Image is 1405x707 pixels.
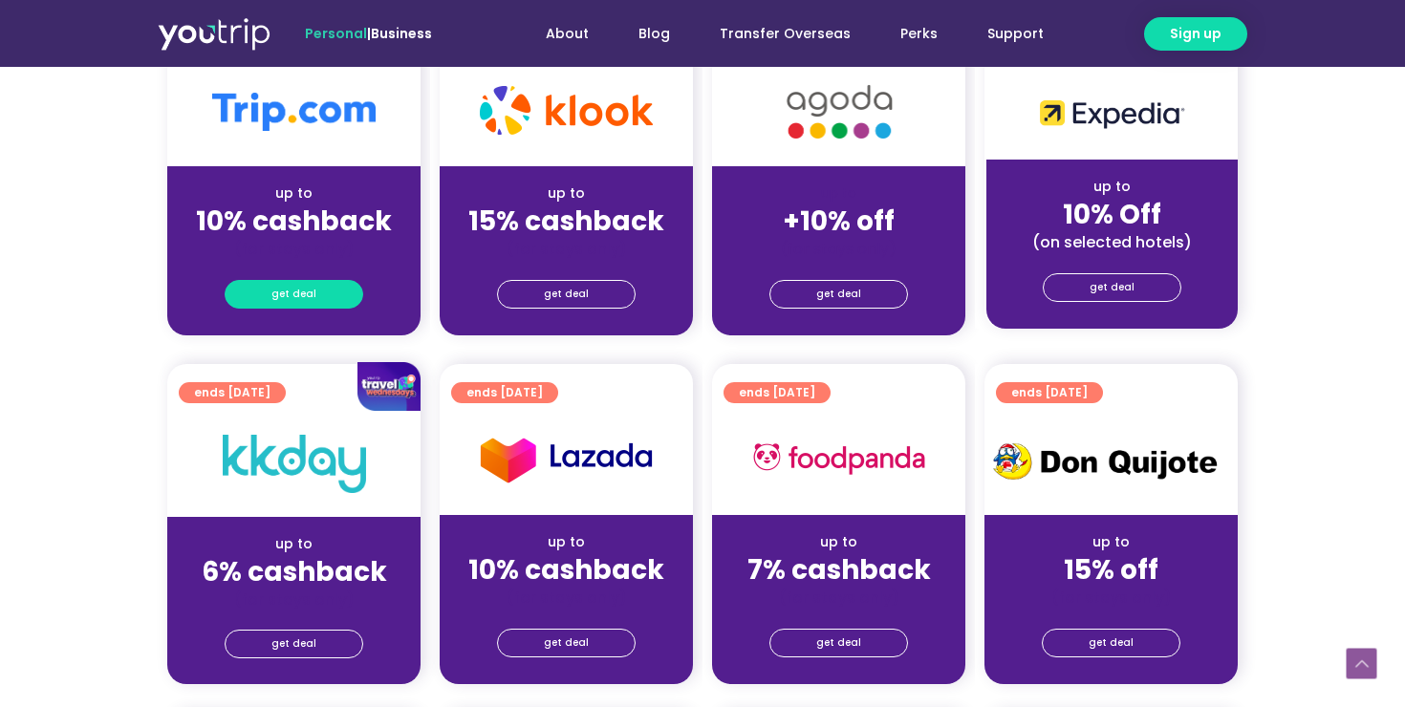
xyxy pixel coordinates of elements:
[727,532,950,552] div: up to
[225,630,363,658] a: get deal
[1063,196,1161,233] strong: 10% Off
[225,280,363,309] a: get deal
[727,239,950,259] div: (for stays only)
[962,16,1069,52] a: Support
[1144,17,1247,51] a: Sign up
[371,24,432,43] a: Business
[271,631,316,657] span: get deal
[183,534,405,554] div: up to
[739,382,815,403] span: ends [DATE]
[783,203,895,240] strong: +10% off
[305,24,432,43] span: |
[1043,273,1181,302] a: get deal
[816,281,861,308] span: get deal
[816,630,861,656] span: get deal
[695,16,875,52] a: Transfer Overseas
[468,203,664,240] strong: 15% cashback
[1000,532,1222,552] div: up to
[724,382,831,403] a: ends [DATE]
[544,281,589,308] span: get deal
[821,183,856,203] span: up to
[455,588,678,608] div: (for stays only)
[747,551,931,589] strong: 7% cashback
[1002,232,1222,252] div: (on selected hotels)
[305,24,367,43] span: Personal
[544,630,589,656] span: get deal
[1170,24,1221,44] span: Sign up
[455,532,678,552] div: up to
[769,629,908,657] a: get deal
[1011,382,1088,403] span: ends [DATE]
[996,382,1103,403] a: ends [DATE]
[1089,630,1134,656] span: get deal
[1002,177,1222,197] div: up to
[875,16,962,52] a: Perks
[769,280,908,309] a: get deal
[183,183,405,204] div: up to
[727,588,950,608] div: (for stays only)
[1090,274,1135,301] span: get deal
[455,183,678,204] div: up to
[497,280,636,309] a: get deal
[614,16,695,52] a: Blog
[1000,588,1222,608] div: (for stays only)
[183,239,405,259] div: (for stays only)
[1064,551,1158,589] strong: 15% off
[497,629,636,657] a: get deal
[455,239,678,259] div: (for stays only)
[468,551,664,589] strong: 10% cashback
[1042,629,1180,657] a: get deal
[484,16,1069,52] nav: Menu
[521,16,614,52] a: About
[466,382,543,403] span: ends [DATE]
[196,203,392,240] strong: 10% cashback
[202,553,387,590] strong: 6% cashback
[271,281,316,308] span: get deal
[183,589,405,610] div: (for stays only)
[451,382,558,403] a: ends [DATE]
